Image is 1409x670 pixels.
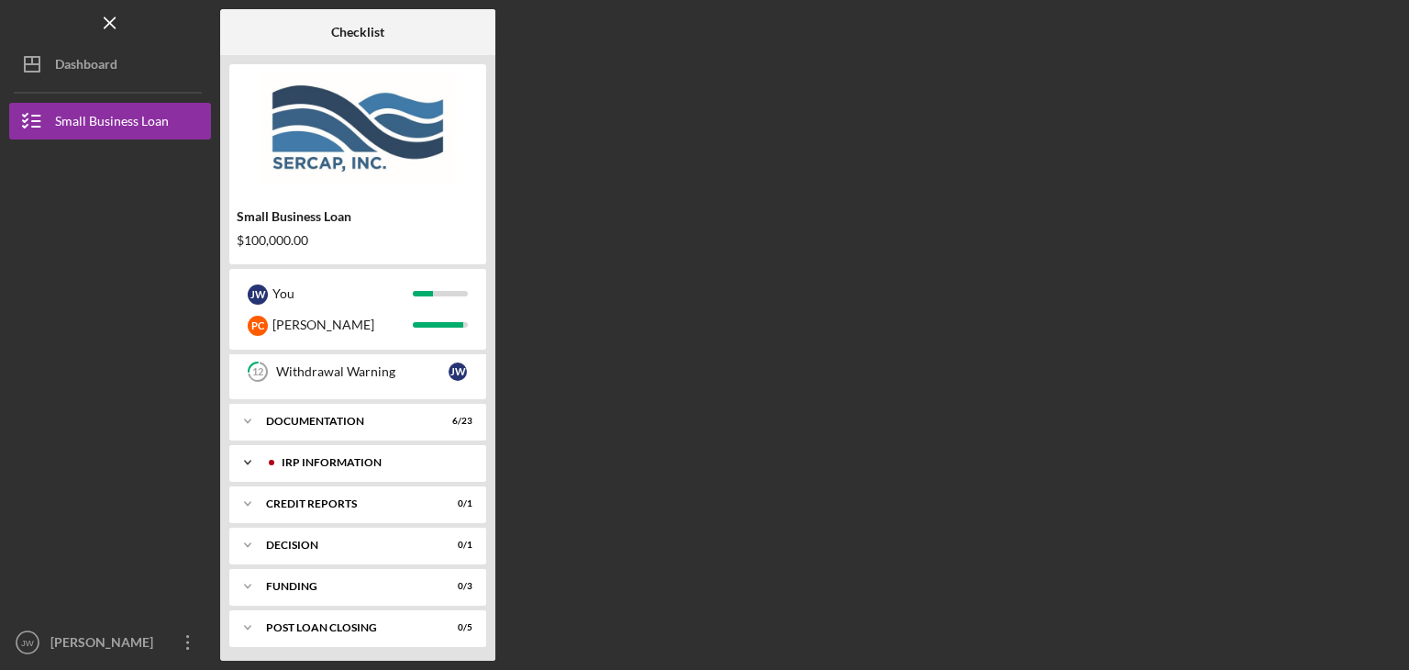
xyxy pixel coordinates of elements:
div: J W [449,363,467,381]
div: Decision [266,540,427,551]
div: Documentation [266,416,427,427]
div: [PERSON_NAME] [272,309,413,341]
tspan: 12 [252,366,263,378]
div: 0 / 1 [439,498,472,509]
div: P C [248,316,268,336]
img: Product logo [229,73,486,184]
div: [PERSON_NAME] [46,624,165,665]
div: 0 / 3 [439,581,472,592]
div: J W [248,285,268,305]
div: You [272,278,413,309]
div: $100,000.00 [237,233,479,248]
div: POST LOAN CLOSING [266,622,427,633]
div: 0 / 1 [439,540,472,551]
div: Small Business Loan [237,209,479,224]
a: 12Withdrawal WarningJW [239,353,477,390]
b: Checklist [331,25,384,39]
button: Dashboard [9,46,211,83]
div: Funding [266,581,427,592]
div: Dashboard [55,46,117,87]
div: Withdrawal Warning [276,364,449,379]
div: IRP Information [282,457,463,468]
div: credit reports [266,498,427,509]
button: JW[PERSON_NAME] [9,624,211,661]
div: Small Business Loan [55,103,169,144]
text: JW [21,638,35,648]
div: 6 / 23 [439,416,472,427]
div: 0 / 5 [439,622,472,633]
button: Small Business Loan [9,103,211,140]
